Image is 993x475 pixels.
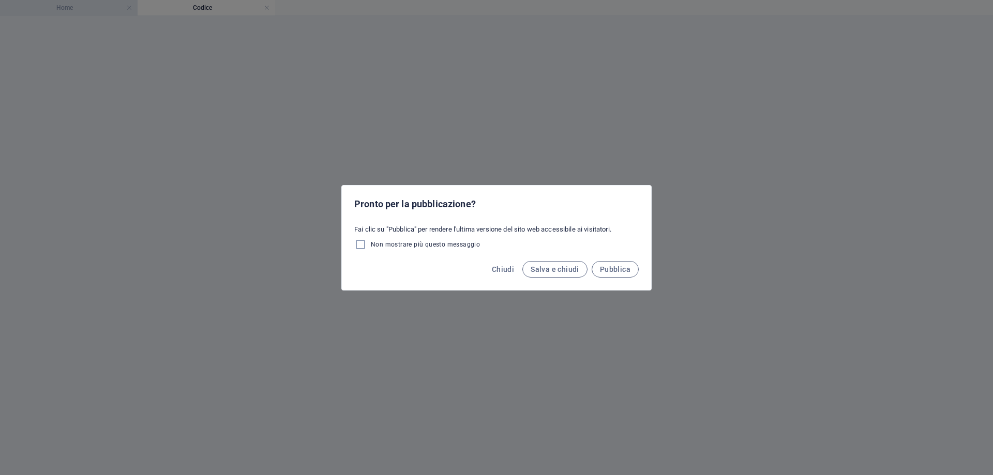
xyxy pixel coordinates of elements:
button: Salva e chiudi [522,261,588,278]
div: Fai clic su "Pubblica" per rendere l'ultima versione del sito web accessibile ai visitatori. [342,221,651,255]
button: Chiudi [488,261,518,278]
button: Pubblica [592,261,639,278]
span: Pubblica [600,265,630,273]
h2: Pronto per la pubblicazione? [354,198,639,210]
span: Salva e chiudi [531,265,579,273]
span: Non mostrare più questo messaggio [371,240,480,249]
span: Chiudi [492,265,514,273]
